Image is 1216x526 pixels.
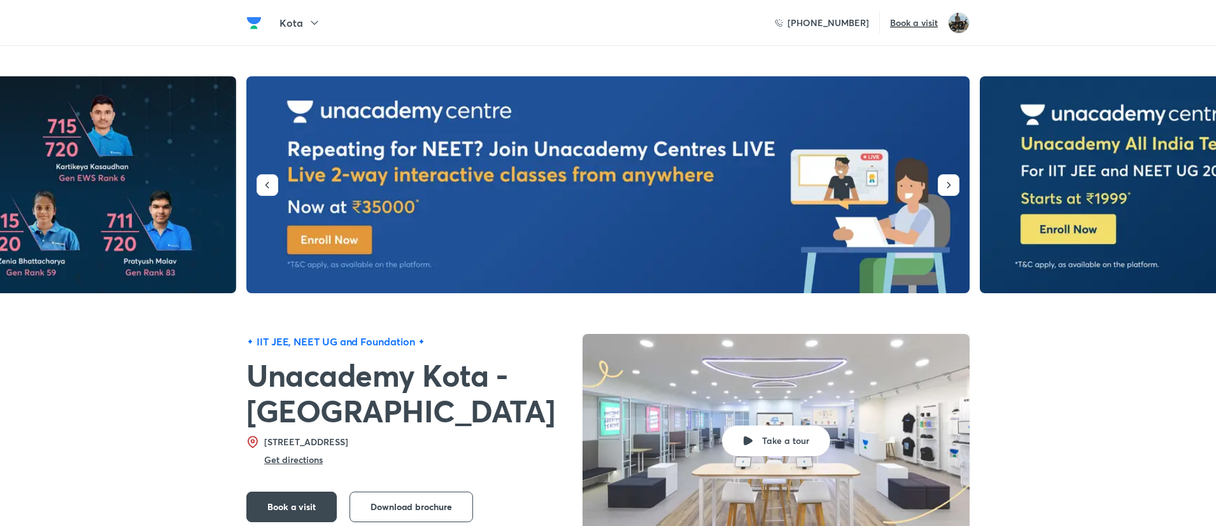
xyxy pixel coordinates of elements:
img: Yathish V [948,12,970,34]
button: Download brochure [350,492,473,522]
h5: Kota [279,15,303,31]
img: Company Logo [246,15,262,31]
h5: IIT JEE, NEET UG and Foundation [257,334,415,349]
span: Download brochure [371,501,452,513]
a: [PHONE_NUMBER] [775,17,869,29]
h6: Get directions [264,453,323,466]
a: Company Logo [246,15,267,31]
h6: [STREET_ADDRESS] [264,436,353,448]
a: IMAGE IMAge [246,76,970,295]
img: IMAGE IMAge [246,76,970,293]
img: blue-star [246,338,254,345]
h1: Unacademy Kota - [GEOGRAPHIC_DATA] [246,357,572,428]
span: Take a tour [762,434,809,447]
img: location-mark [246,436,259,448]
button: Take a tour [722,426,830,456]
a: Get directions [264,455,323,465]
h6: Book a visit [890,17,938,29]
img: blue-star [418,338,425,345]
h6: [PHONE_NUMBER] [788,17,869,29]
span: Book a visit [267,501,316,513]
button: Book a visit [246,492,337,522]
